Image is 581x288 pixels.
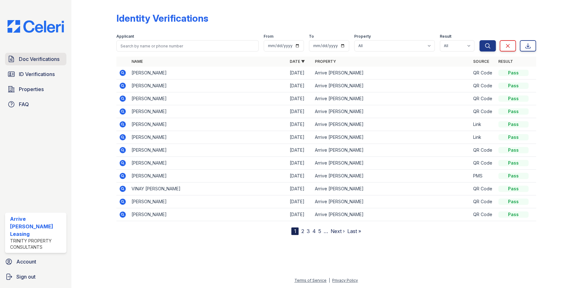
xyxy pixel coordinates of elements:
div: Pass [498,186,528,192]
a: 3 [306,228,310,234]
td: [DATE] [287,182,312,195]
td: Arrive [PERSON_NAME] [312,131,471,144]
td: QR Code [471,182,496,195]
a: Source [473,59,489,64]
td: QR Code [471,208,496,221]
td: Arrive [PERSON_NAME] [312,208,471,221]
td: [DATE] [287,105,312,118]
label: Result [440,34,451,39]
td: [PERSON_NAME] [129,208,287,221]
div: Pass [498,211,528,218]
a: Date ▼ [290,59,305,64]
td: [PERSON_NAME] [129,170,287,182]
div: 1 [291,227,299,235]
a: Privacy Policy [332,278,358,283]
div: Pass [498,198,528,205]
label: Property [354,34,371,39]
span: ID Verifications [19,70,55,78]
td: [DATE] [287,131,312,144]
div: Pass [498,147,528,153]
td: Link [471,131,496,144]
div: Pass [498,108,528,115]
td: Arrive [PERSON_NAME] [312,195,471,208]
td: [PERSON_NAME] [129,144,287,157]
td: Arrive [PERSON_NAME] [312,79,471,92]
a: Name [131,59,143,64]
td: Arrive [PERSON_NAME] [312,144,471,157]
span: Doc Verifications [19,55,59,63]
a: 5 [318,228,321,234]
td: QR Code [471,157,496,170]
div: Pass [498,173,528,179]
td: QR Code [471,105,496,118]
td: Arrive [PERSON_NAME] [312,105,471,118]
td: [PERSON_NAME] [129,131,287,144]
td: Arrive [PERSON_NAME] [312,182,471,195]
td: [PERSON_NAME] [129,79,287,92]
img: CE_Logo_Blue-a8612792a0a2168367f1c8372b55b34899dd931a85d93a1a3d3e32e68fde9ad4.png [3,20,69,33]
span: FAQ [19,101,29,108]
td: PMS [471,170,496,182]
td: [DATE] [287,67,312,79]
td: [DATE] [287,170,312,182]
td: QR Code [471,79,496,92]
a: Next › [330,228,344,234]
div: | [329,278,330,283]
a: Last » [347,228,361,234]
td: Arrive [PERSON_NAME] [312,118,471,131]
td: [PERSON_NAME] [129,105,287,118]
div: Pass [498,121,528,128]
span: Account [16,258,36,265]
span: Sign out [16,273,36,280]
input: Search by name or phone number [116,40,259,52]
td: Arrive [PERSON_NAME] [312,157,471,170]
span: … [323,227,328,235]
label: From [264,34,273,39]
a: Sign out [3,270,69,283]
td: [DATE] [287,144,312,157]
label: To [309,34,314,39]
td: Arrive [PERSON_NAME] [312,67,471,79]
a: Result [498,59,513,64]
td: VINAY [PERSON_NAME] [129,182,287,195]
a: 2 [301,228,304,234]
td: [DATE] [287,157,312,170]
td: QR Code [471,92,496,105]
td: [DATE] [287,208,312,221]
td: [DATE] [287,118,312,131]
td: Arrive [PERSON_NAME] [312,92,471,105]
a: Doc Verifications [5,53,66,65]
div: Trinity Property Consultants [10,238,64,250]
a: ID Verifications [5,68,66,80]
span: Properties [19,85,44,93]
td: [PERSON_NAME] [129,67,287,79]
div: Identity Verifications [116,13,208,24]
td: QR Code [471,195,496,208]
label: Applicant [116,34,134,39]
a: FAQ [5,98,66,111]
div: Pass [498,70,528,76]
a: Property [315,59,336,64]
a: Account [3,255,69,268]
a: Terms of Service [294,278,327,283]
td: [PERSON_NAME] [129,195,287,208]
td: [DATE] [287,79,312,92]
td: Link [471,118,496,131]
div: Pass [498,83,528,89]
div: Pass [498,95,528,102]
td: Arrive [PERSON_NAME] [312,170,471,182]
td: QR Code [471,144,496,157]
td: [DATE] [287,195,312,208]
a: Properties [5,83,66,95]
td: QR Code [471,67,496,79]
td: [PERSON_NAME] [129,157,287,170]
div: Arrive [PERSON_NAME] Leasing [10,215,64,238]
div: Pass [498,160,528,166]
div: Pass [498,134,528,140]
td: [PERSON_NAME] [129,118,287,131]
td: [PERSON_NAME] [129,92,287,105]
td: [DATE] [287,92,312,105]
a: 4 [312,228,316,234]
